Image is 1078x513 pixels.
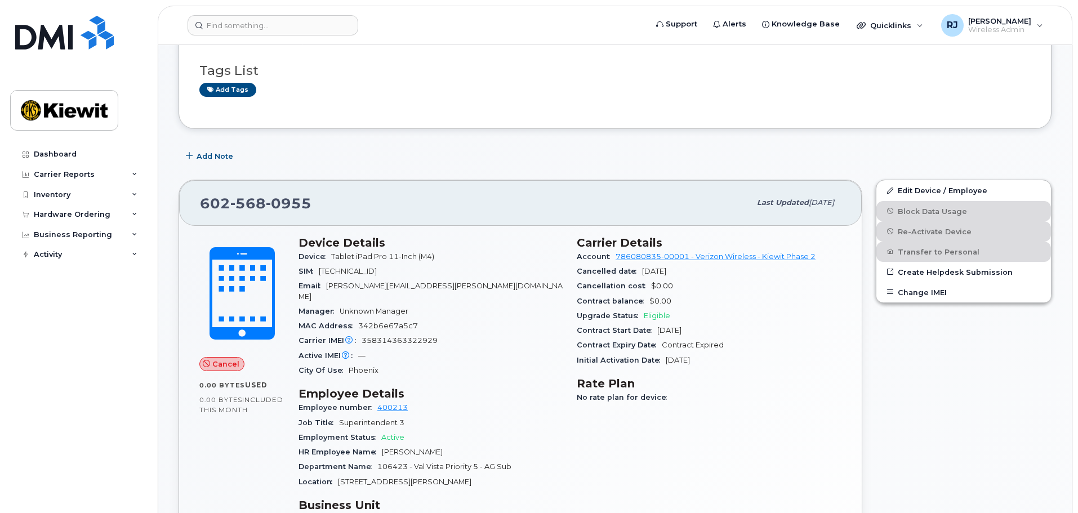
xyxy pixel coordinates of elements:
span: Department Name [299,462,377,471]
iframe: Messenger Launcher [1029,464,1070,505]
span: [DATE] [657,326,681,334]
div: RussellB Jones [933,14,1051,37]
span: Knowledge Base [772,19,840,30]
span: Eligible [644,311,670,320]
span: 568 [230,195,266,212]
span: Contract Expired [662,341,724,349]
a: Alerts [705,13,754,35]
span: 0.00 Bytes [199,381,245,389]
span: Active IMEI [299,351,358,360]
span: Re-Activate Device [898,227,972,235]
span: Cancelled date [577,267,642,275]
span: [PERSON_NAME] [382,448,443,456]
a: Edit Device / Employee [876,180,1051,200]
span: [STREET_ADDRESS][PERSON_NAME] [338,478,471,486]
span: 358314363322929 [362,336,438,345]
span: City Of Use [299,366,349,374]
span: SIM [299,267,319,275]
span: [DATE] [666,356,690,364]
span: included this month [199,395,283,414]
span: [DATE] [642,267,666,275]
span: Unknown Manager [340,307,408,315]
span: Location [299,478,338,486]
span: Alerts [723,19,746,30]
h3: Employee Details [299,387,563,400]
span: Account [577,252,616,261]
span: Cancel [212,359,239,369]
span: HR Employee Name [299,448,382,456]
span: used [245,381,268,389]
span: Quicklinks [870,21,911,30]
a: 786080835-00001 - Verizon Wireless - Kiewit Phase 2 [616,252,816,261]
a: 400213 [377,403,408,412]
div: Quicklinks [849,14,931,37]
h3: Rate Plan [577,377,841,390]
span: Superintendent 3 [339,418,404,427]
span: Device [299,252,331,261]
span: [PERSON_NAME][EMAIL_ADDRESS][PERSON_NAME][DOMAIN_NAME] [299,282,563,300]
a: Add tags [199,83,256,97]
span: 0.00 Bytes [199,396,242,404]
span: Tablet iPad Pro 11-Inch (M4) [331,252,434,261]
button: Re-Activate Device [876,221,1051,242]
a: Support [648,13,705,35]
button: Transfer to Personal [876,242,1051,262]
span: Initial Activation Date [577,356,666,364]
span: Contract balance [577,297,649,305]
span: MAC Address [299,322,358,330]
span: Add Note [197,151,233,162]
span: [DATE] [809,198,834,207]
span: 602 [200,195,311,212]
span: Last updated [757,198,809,207]
span: Phoenix [349,366,378,374]
span: [PERSON_NAME] [968,16,1031,25]
span: — [358,351,366,360]
span: Email [299,282,326,290]
span: Wireless Admin [968,25,1031,34]
span: RJ [947,19,958,32]
a: Create Helpdesk Submission [876,262,1051,282]
span: Manager [299,307,340,315]
span: Contract Start Date [577,326,657,334]
span: Carrier IMEI [299,336,362,345]
span: Employment Status [299,433,381,441]
span: $0.00 [651,282,673,290]
button: Add Note [179,146,243,166]
span: Job Title [299,418,339,427]
button: Block Data Usage [876,201,1051,221]
span: No rate plan for device [577,393,672,402]
h3: Business Unit [299,498,563,512]
span: 106423 - Val Vista Priority 5 - AG Sub [377,462,511,471]
span: Cancellation cost [577,282,651,290]
a: Knowledge Base [754,13,848,35]
span: 0955 [266,195,311,212]
span: Support [666,19,697,30]
h3: Carrier Details [577,236,841,249]
span: $0.00 [649,297,671,305]
span: Employee number [299,403,377,412]
span: Active [381,433,404,441]
h3: Tags List [199,64,1031,78]
h3: Device Details [299,236,563,249]
span: [TECHNICAL_ID] [319,267,377,275]
span: Upgrade Status [577,311,644,320]
input: Find something... [188,15,358,35]
button: Change IMEI [876,282,1051,302]
span: Contract Expiry Date [577,341,662,349]
span: 342b6e67a5c7 [358,322,418,330]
